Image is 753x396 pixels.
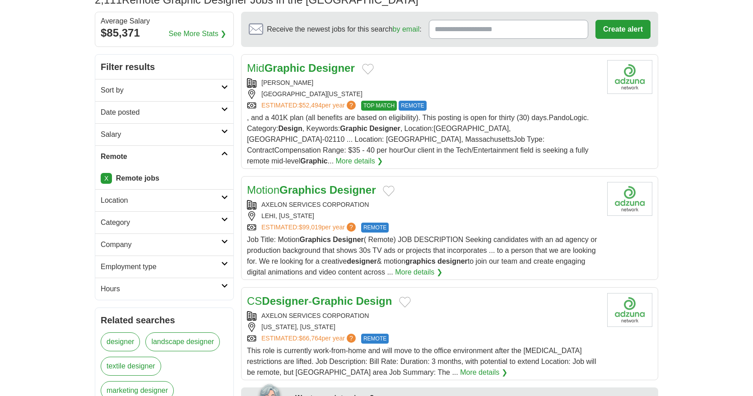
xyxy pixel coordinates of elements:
a: Company [95,233,233,256]
span: $52,494 [299,102,322,109]
span: Job Title: Motion ( Remote) JOB DESCRIPTION Seeking candidates with an ad agency or production ba... [247,236,597,276]
strong: Design [278,125,302,132]
strong: Remote jobs [116,174,159,182]
img: Company logo [607,293,652,327]
button: Create alert [595,20,651,39]
a: More details ❯ [336,156,383,167]
a: designer [101,332,140,351]
a: Category [95,211,233,233]
a: Date posted [95,101,233,123]
a: landscape designer [145,332,220,351]
a: More details ❯ [460,367,507,378]
strong: Designer [333,236,363,243]
span: $99,019 [299,224,322,231]
span: $66,764 [299,335,322,342]
div: [US_STATE], [US_STATE] [247,322,600,332]
h2: Sort by [101,85,221,96]
a: MidGraphic Designer [247,62,355,74]
h2: Filter results [95,55,233,79]
strong: Graphic [265,62,306,74]
a: ESTIMATED:$99,019per year? [261,223,358,233]
strong: Graphics [279,184,326,196]
button: Add to favorite jobs [383,186,395,196]
img: Company logo [607,182,652,216]
img: Company logo [607,60,652,94]
h2: Employment type [101,261,221,272]
a: More details ❯ [395,267,442,278]
a: See More Stats ❯ [169,28,227,39]
button: Add to favorite jobs [362,64,374,75]
a: ESTIMATED:$66,764per year? [261,334,358,344]
a: Remote [95,145,233,168]
span: TOP MATCH [361,101,397,111]
a: CSDesigner-Graphic Design [247,295,392,307]
div: AXELON SERVICES CORPORATION [247,311,600,321]
h2: Location [101,195,221,206]
h2: Date posted [101,107,221,118]
strong: Designer [330,184,376,196]
strong: Design [356,295,392,307]
span: This role is currently work-from-home and will move to the office environment after the [MEDICAL_... [247,347,596,376]
a: Employment type [95,256,233,278]
a: Hours [95,278,233,300]
span: REMOTE [361,334,389,344]
a: X [101,173,112,184]
strong: Designer [308,62,355,74]
span: REMOTE [361,223,389,233]
div: $85,371 [101,25,228,41]
strong: graphics [405,257,436,265]
a: textile designer [101,357,161,376]
span: ? [347,101,356,110]
button: Add to favorite jobs [399,297,411,307]
div: [PERSON_NAME] [247,78,600,88]
div: [GEOGRAPHIC_DATA][US_STATE] [247,89,600,99]
strong: designer [437,257,468,265]
a: MotionGraphics Designer [247,184,376,196]
h2: Related searches [101,313,228,327]
h2: Category [101,217,221,228]
strong: Graphic [340,125,367,132]
strong: designer [347,257,377,265]
a: Sort by [95,79,233,101]
a: Location [95,189,233,211]
h2: Salary [101,129,221,140]
h2: Remote [101,151,221,162]
h2: Hours [101,284,221,294]
a: Salary [95,123,233,145]
a: ESTIMATED:$52,494per year? [261,101,358,111]
span: , and a 401K plan (all benefits are based on eligibility). This posting is open for thirty (30) d... [247,114,589,165]
strong: Graphic [300,157,327,165]
h2: Company [101,239,221,250]
strong: Graphic [312,295,353,307]
strong: Graphics [300,236,331,243]
span: ? [347,334,356,343]
strong: Designer [262,295,308,307]
span: ? [347,223,356,232]
div: LEHI, [US_STATE] [247,211,600,221]
a: by email [393,25,420,33]
span: Receive the newest jobs for this search : [267,24,421,35]
div: Average Salary [101,18,228,25]
strong: Designer [369,125,400,132]
div: AXELON SERVICES CORPORATION [247,200,600,210]
span: REMOTE [399,101,426,111]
